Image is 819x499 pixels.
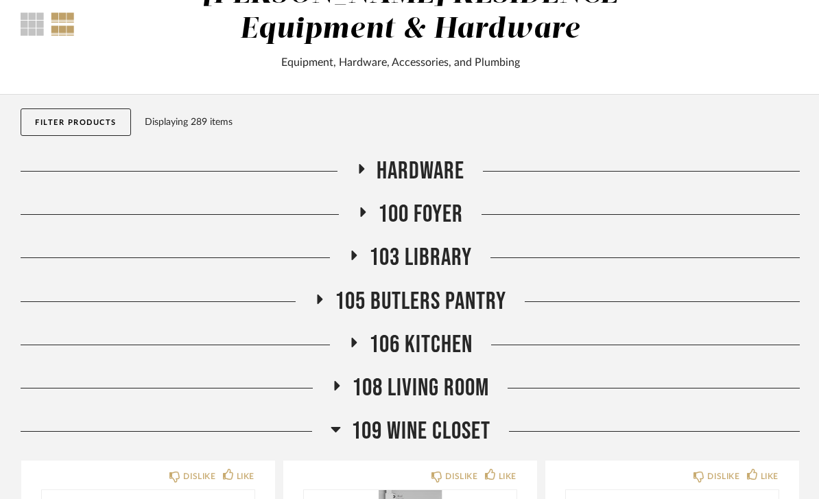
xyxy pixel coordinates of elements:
[21,108,131,136] button: Filter Products
[761,469,779,483] div: LIKE
[707,469,739,483] div: DISLIKE
[352,373,489,403] span: 108 Living Room
[335,287,506,316] span: 105 Butlers Pantry
[445,469,477,483] div: DISLIKE
[183,469,215,483] div: DISLIKE
[377,156,464,186] span: HARDWARE
[378,200,463,229] span: 100 Foyer
[237,469,254,483] div: LIKE
[369,243,472,272] span: 103 Library
[351,417,490,446] span: 109 Wine Closet
[145,115,794,130] div: Displaying 289 items
[369,330,473,360] span: 106 Kitchen
[499,469,517,483] div: LIKE
[154,54,647,71] div: Equipment, Hardware, Accessories, and Plumbing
